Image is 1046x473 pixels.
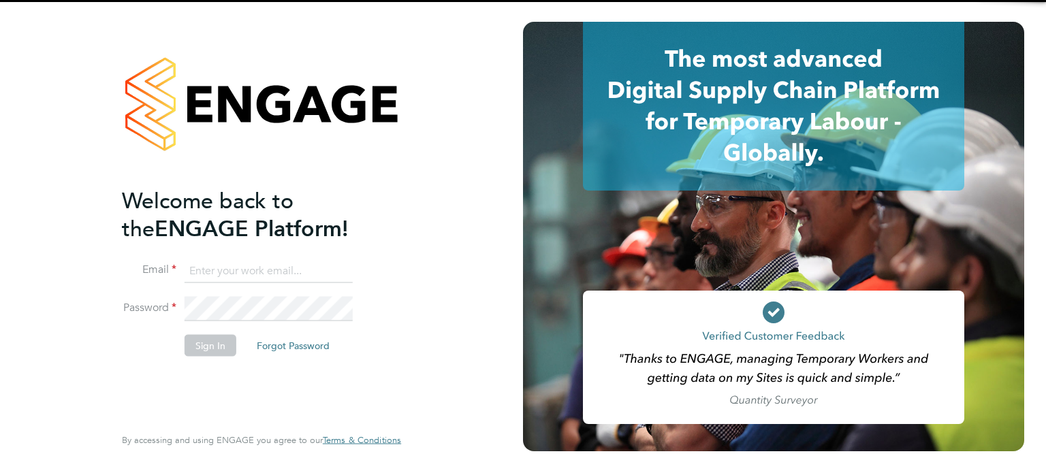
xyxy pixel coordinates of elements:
[122,301,176,315] label: Password
[122,187,294,242] span: Welcome back to the
[185,335,236,357] button: Sign In
[246,335,340,357] button: Forgot Password
[122,186,387,242] h2: ENGAGE Platform!
[323,435,401,446] a: Terms & Conditions
[122,434,401,446] span: By accessing and using ENGAGE you agree to our
[122,263,176,277] label: Email
[185,259,353,283] input: Enter your work email...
